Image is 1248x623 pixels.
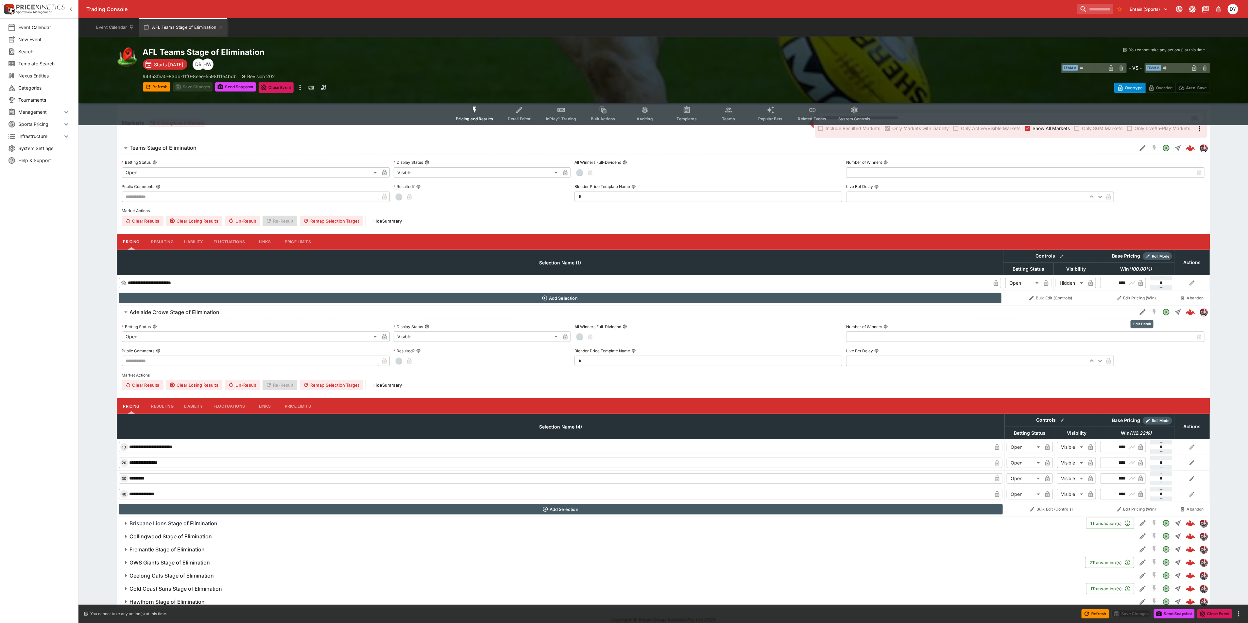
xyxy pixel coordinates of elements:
span: Templates [677,116,697,121]
div: 237ab5d1-eef3-4cd5-baff-4de7143b94e9 [1186,532,1195,541]
img: logo-cerberus--red.svg [1186,597,1195,606]
button: Toggle light/dark mode [1187,3,1198,15]
p: You cannot take any action(s) at this time. [1129,47,1206,53]
button: AFL Teams Stage of Elimination [139,18,228,37]
button: All Winners Full-Dividend [623,324,627,329]
img: pricekinetics [1200,559,1207,566]
button: Resulting [146,398,179,414]
span: Only Markets with Liability [893,125,949,132]
button: Bulk Edit (Controls) [1007,504,1096,514]
button: Bulk edit [1058,252,1066,261]
button: Pricing [117,398,146,414]
button: Close Event [1197,609,1232,618]
div: Trading Console [86,6,1074,13]
button: HideSummary [368,380,406,390]
button: Edit Detail [1137,570,1149,581]
span: Template Search [18,60,70,67]
div: 79e59272-5af0-4e69-b378-881091a39f80 [1186,519,1195,528]
button: Edit Detail [1137,596,1149,608]
button: Edit Detail [1137,530,1149,542]
img: australian_rules.png [117,47,138,68]
span: Popular Bets [758,116,783,121]
button: Open [1160,596,1172,608]
h6: Hawthorn Stage of Elimination [130,598,205,605]
div: pricekinetics [1200,559,1207,566]
span: Roll Mode [1149,254,1172,259]
img: logo-cerberus--red.svg [1186,532,1195,541]
button: Adelaide Crows Stage of Elimination [117,306,1137,319]
svg: Open [1162,598,1170,606]
button: Open [1160,530,1172,542]
button: Open [1160,570,1172,581]
div: Open [122,167,379,178]
img: logo-cerberus--red.svg [1186,143,1195,153]
button: 2Transaction(s) [1085,557,1134,568]
a: 5837e7f4-ae04-4c6f-8609-e26a2d13b77c [1184,582,1197,595]
span: Only Live/In-Play Markets [1135,125,1190,132]
img: pricekinetics [1200,144,1207,152]
button: Refresh [143,82,170,92]
p: Number of Winners [846,160,882,165]
button: Price Limits [280,234,316,250]
h6: Teams Stage of Elimination [130,144,197,151]
button: Straight [1172,557,1184,568]
button: SGM Disabled [1149,142,1160,154]
div: pricekinetics [1200,144,1207,152]
div: a65d342e-5325-46e9-98cb-3bfa1aebb5ff [1186,597,1195,606]
button: Straight [1172,530,1184,542]
th: Actions [1174,414,1210,439]
button: GWS Giants Stage of Elimination [117,556,1086,569]
p: Blender Price Template Name [574,348,630,354]
div: Base Pricing [1109,416,1143,425]
button: Open [1160,517,1172,529]
div: Event type filters [451,102,876,125]
button: SGM Disabled [1149,557,1160,568]
p: All Winners Full-Dividend [574,160,621,165]
span: New Event [18,36,70,43]
button: Send Snapshot [215,82,256,92]
h6: Geelong Cats Stage of Elimination [130,572,214,579]
button: SGM Disabled [1149,517,1160,529]
button: Links [250,234,280,250]
span: Only Active/Visible Markets [961,125,1021,132]
button: HideSummary [368,216,406,226]
h6: Fremantle Stage of Elimination [130,546,205,553]
button: SGM Disabled [1149,583,1160,595]
img: logo-cerberus--red.svg [1186,308,1195,317]
p: Betting Status [122,324,151,329]
div: 4c4d7a2b-1516-4cac-a292-22e9bb676ba7 [1186,571,1195,580]
div: Show/hide Price Roll mode configuration. [1143,252,1172,260]
span: Betting Status [1007,429,1053,437]
button: Clear Losing Results [166,216,222,226]
span: Team B [1146,65,1161,71]
span: Visibility [1060,429,1094,437]
button: Number of Winners [883,324,888,329]
button: No Bookmarks [1114,4,1125,14]
button: Open [1160,306,1172,318]
span: 20 [121,461,128,465]
img: logo-cerberus--red.svg [1186,571,1195,580]
span: Selection Name (1) [532,259,588,267]
a: 2ea3fcd4-a1c6-403e-9e50-5a78aa076c65 [1184,543,1197,556]
button: Open [1160,142,1172,154]
button: dylan.brown [1226,2,1240,16]
button: Public Comments [156,184,161,189]
a: a65d342e-5325-46e9-98cb-3bfa1aebb5ff [1184,595,1197,608]
span: Selection Name (4) [532,423,589,431]
button: Edit Detail [1137,557,1149,568]
button: Remap Selection Target [300,380,363,390]
img: PriceKinetics Logo [2,3,15,16]
a: e1604ffc-ba39-4962-9352-35ed65d57aaf [1184,556,1197,569]
span: Tournaments [18,96,70,103]
button: Remap Selection Target [300,216,363,226]
h6: Brisbane Lions Stage of Elimination [130,520,218,527]
svg: Open [1162,532,1170,540]
button: Resulted? [416,348,421,353]
button: Event Calendar [92,18,138,37]
button: Fremantle Stage of Elimination [117,543,1137,556]
button: Fluctuations [208,234,250,250]
div: Dylan Brown [193,59,204,70]
button: Overtype [1114,83,1146,93]
button: Open [1160,544,1172,555]
button: Hawthorn Stage of Elimination [117,595,1137,608]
